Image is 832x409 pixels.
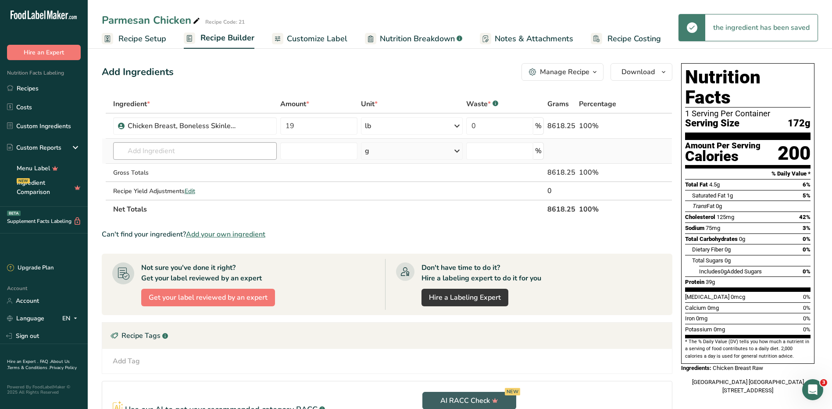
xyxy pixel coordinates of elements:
div: Recipe Yield Adjustments [113,187,277,196]
button: Hire an Expert [7,45,81,60]
span: Percentage [579,99,616,109]
button: Tickets [70,274,105,309]
span: 4.5g [709,181,720,188]
section: * The % Daily Value (DV) tells you how much a nutrient in a serving of food contributes to a dail... [685,338,811,360]
span: Unit [361,99,378,109]
div: Gross Totals [113,168,277,177]
span: 0% [803,305,811,311]
span: Serving Size [685,118,739,129]
span: Iron [685,315,695,322]
a: About Us . [7,359,70,371]
span: Recipe Costing [607,33,661,45]
span: Download [621,67,655,77]
a: Recipe Setup [102,29,166,49]
div: 100% [579,121,631,131]
a: Hire an Expert . [7,359,38,365]
a: Recipe Costing [591,29,661,49]
div: BETA [7,211,21,216]
h1: Tickets [71,4,106,19]
span: Notes & Attachments [495,33,573,45]
span: Get your label reviewed by an expert [149,292,268,303]
span: Saturated Fat [692,192,725,199]
span: News [150,296,166,302]
span: 0% [803,315,811,322]
span: 0mg [714,326,725,333]
span: Includes Added Sugars [699,268,762,275]
a: Privacy Policy [50,365,77,371]
span: Cholesterol [685,214,715,220]
span: 0g [739,236,745,242]
span: 0mcg [731,294,745,300]
div: Manage Recipe [540,67,589,77]
div: [GEOGRAPHIC_DATA] [GEOGRAPHIC_DATA] [STREET_ADDRESS] [681,378,814,395]
section: % Daily Value * [685,169,811,179]
div: Support [31,63,141,72]
div: Powered By FoodLabelMaker © 2025 All Rights Reserved [7,384,81,395]
div: Support [31,30,141,39]
div: Parmesan Chicken [102,12,202,28]
span: 0% [803,246,811,253]
span: Edit [185,187,195,195]
div: NEW [17,178,30,183]
div: EN [62,313,81,324]
button: News [140,274,175,309]
div: Waste [466,99,498,109]
span: Chicken Breast Raw [713,365,763,371]
a: FAQ . [40,359,50,365]
span: [MEDICAL_DATA] [685,294,729,300]
div: 8618.25 [547,121,575,131]
span: Amount [280,99,309,109]
span: Tickets [75,296,100,302]
iframe: Intercom live chat [802,379,823,400]
span: 1g [727,192,733,199]
span: AI RACC Check [440,395,498,406]
div: #24430069 • Resolved [31,72,141,81]
div: 200 [778,142,811,165]
button: Download [611,63,672,81]
th: Net Totals [111,200,546,218]
a: Customize Label [272,29,347,49]
div: #26428285 • Resolved [31,39,141,49]
span: 3% [803,225,811,231]
span: Ingredient [113,99,150,109]
span: 172g [788,118,811,129]
input: Add Ingredient [113,142,277,160]
div: Can't find your ingredient? [102,229,672,240]
div: g [365,146,369,156]
h1: Nutrition Facts [685,67,811,108]
div: Upgrade Plan [7,264,54,273]
button: Help [105,274,140,309]
span: 125mg [717,214,734,220]
span: 0mg [707,305,719,311]
span: 6% [803,181,811,188]
div: lb [365,121,371,131]
div: Add Tag [113,356,140,366]
span: 0g [725,257,731,264]
span: Total Carbohydrates [685,236,738,242]
a: Terms & Conditions . [7,365,50,371]
span: Add your own ingredient [186,229,265,240]
span: 42% [799,214,811,220]
button: Get your label reviewed by an expert [141,289,275,306]
div: Chicken Breast, Boneless Skinless Raw [128,121,237,131]
span: 39g [706,279,715,285]
button: Manage Recipe [521,63,603,81]
span: Ingredients: [681,365,711,371]
a: Notes & Attachments [480,29,573,49]
span: Customize Label [287,33,347,45]
span: 0g [725,246,731,253]
div: Calories [685,150,761,163]
span: Help [116,296,130,302]
div: Custom Reports [7,143,61,152]
div: Amount Per Serving [685,142,761,150]
a: Recipe Builder [184,28,254,49]
th: 100% [577,200,632,218]
span: Protein [685,279,704,285]
div: NEW [505,388,520,395]
a: Nutrition Breakdown [365,29,462,49]
button: Messages [35,274,70,309]
span: 0% [803,294,811,300]
span: 3 [820,379,827,386]
span: Calcium [685,305,706,311]
span: Total Fat [685,181,708,188]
